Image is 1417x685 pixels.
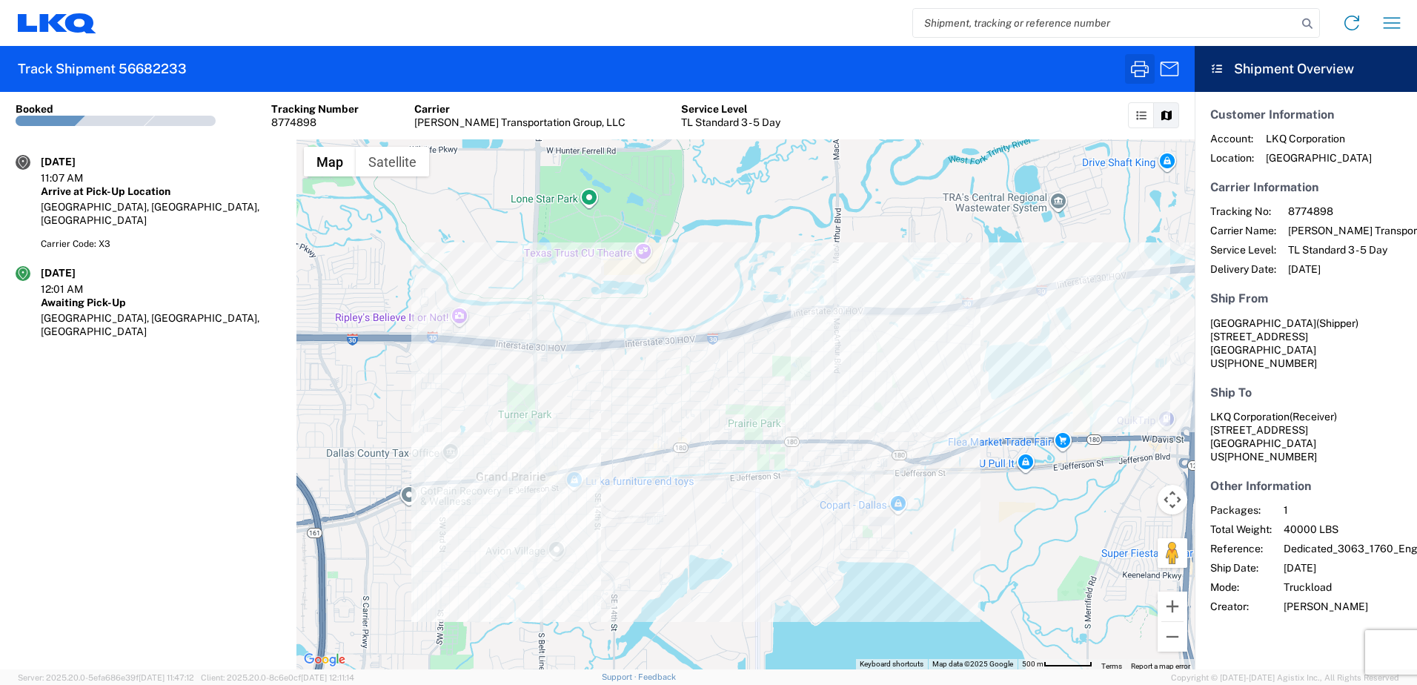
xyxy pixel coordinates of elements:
[1210,291,1401,305] h5: Ship From
[41,185,281,198] div: Arrive at Pick-Up Location
[1210,542,1272,555] span: Reference:
[1316,317,1358,329] span: (Shipper)
[1266,132,1372,145] span: LKQ Corporation
[41,171,115,185] div: 11:07 AM
[1158,592,1187,621] button: Zoom in
[1158,538,1187,568] button: Drag Pegman onto the map to open Street View
[602,672,639,681] a: Support
[1022,660,1043,668] span: 500 m
[304,147,356,176] button: Show street map
[1210,205,1276,218] span: Tracking No:
[1210,180,1401,194] h5: Carrier Information
[1266,151,1372,165] span: [GEOGRAPHIC_DATA]
[16,102,53,116] div: Booked
[18,60,187,78] h2: Track Shipment 56682233
[1158,485,1187,514] button: Map camera controls
[1210,317,1316,329] span: [GEOGRAPHIC_DATA]
[1210,132,1254,145] span: Account:
[638,672,676,681] a: Feedback
[41,266,115,279] div: [DATE]
[41,311,281,338] div: [GEOGRAPHIC_DATA], [GEOGRAPHIC_DATA], [GEOGRAPHIC_DATA]
[300,650,349,669] img: Google
[681,116,780,129] div: TL Standard 3 - 5 Day
[1210,503,1272,517] span: Packages:
[201,673,354,682] span: Client: 2025.20.0-8c6e0cf
[301,673,354,682] span: [DATE] 12:11:14
[1210,600,1272,613] span: Creator:
[1210,580,1272,594] span: Mode:
[1210,479,1401,493] h5: Other Information
[1210,385,1401,400] h5: Ship To
[1171,671,1399,684] span: Copyright © [DATE]-[DATE] Agistix Inc., All Rights Reserved
[414,116,625,129] div: [PERSON_NAME] Transportation Group, LLC
[1195,46,1417,92] header: Shipment Overview
[1210,262,1276,276] span: Delivery Date:
[1210,523,1272,536] span: Total Weight:
[41,237,281,251] div: Carrier Code: X3
[860,659,923,669] button: Keyboard shortcuts
[300,650,349,669] a: Open this area in Google Maps (opens a new window)
[1158,622,1187,652] button: Zoom out
[18,673,194,682] span: Server: 2025.20.0-5efa686e39f
[1210,243,1276,257] span: Service Level:
[414,102,625,116] div: Carrier
[1210,317,1401,370] address: [GEOGRAPHIC_DATA] US
[1210,224,1276,237] span: Carrier Name:
[1210,411,1337,436] span: LKQ Corporation [STREET_ADDRESS]
[932,660,1013,668] span: Map data ©2025 Google
[41,200,281,227] div: [GEOGRAPHIC_DATA], [GEOGRAPHIC_DATA], [GEOGRAPHIC_DATA]
[1131,662,1190,670] a: Report a map error
[1210,561,1272,575] span: Ship Date:
[1290,411,1337,423] span: (Receiver)
[41,296,281,309] div: Awaiting Pick-Up
[1210,107,1401,122] h5: Customer Information
[1210,410,1401,463] address: [GEOGRAPHIC_DATA] US
[1018,659,1097,669] button: Map Scale: 500 m per 62 pixels
[1210,331,1308,342] span: [STREET_ADDRESS]
[41,282,115,296] div: 12:01 AM
[681,102,780,116] div: Service Level
[913,9,1297,37] input: Shipment, tracking or reference number
[356,147,429,176] button: Show satellite imagery
[271,116,359,129] div: 8774898
[1101,662,1122,670] a: Terms
[139,673,194,682] span: [DATE] 11:47:12
[271,102,359,116] div: Tracking Number
[41,155,115,168] div: [DATE]
[1210,151,1254,165] span: Location:
[1224,451,1317,463] span: [PHONE_NUMBER]
[1224,357,1317,369] span: [PHONE_NUMBER]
